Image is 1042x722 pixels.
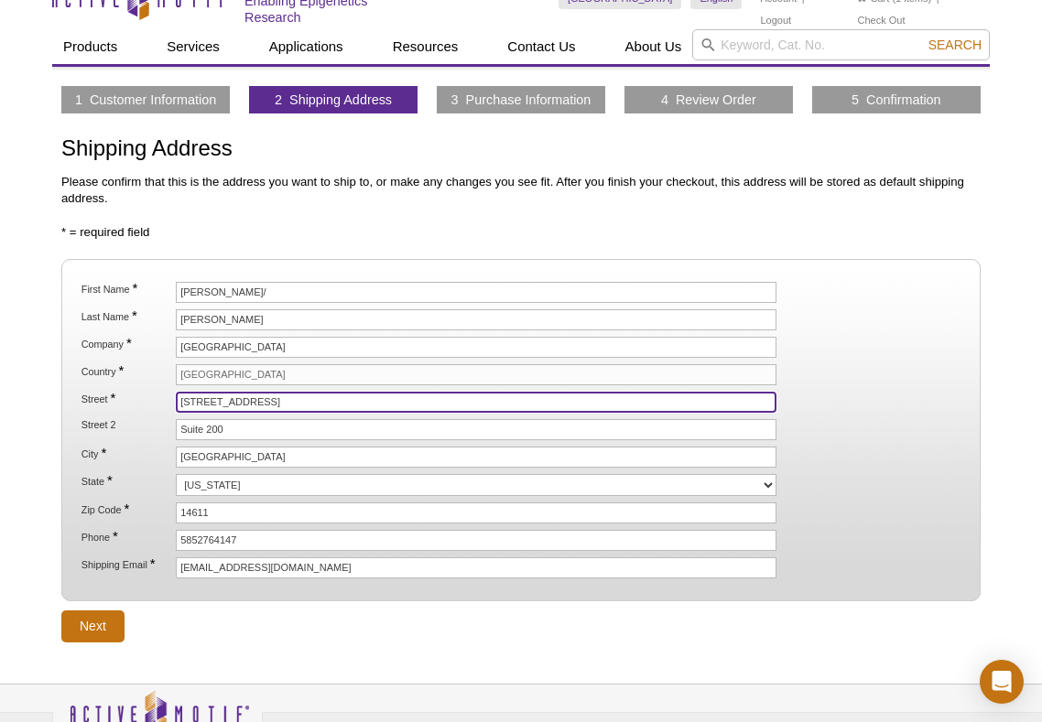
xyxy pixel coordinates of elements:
[80,557,173,571] label: Shipping Email
[61,610,125,642] input: Next
[80,419,173,431] label: Street 2
[858,14,906,27] a: Check Out
[52,29,128,64] a: Products
[80,502,173,516] label: Zip Code
[61,136,981,163] h1: Shipping Address
[80,392,173,405] label: Street
[496,29,586,64] a: Contact Us
[451,92,592,108] a: 3 Purchase Information
[928,38,982,52] span: Search
[80,282,173,296] label: First Name
[980,660,1024,704] div: Open Intercom Messenger
[923,37,987,53] button: Search
[80,337,173,350] label: Company
[75,92,216,108] a: 1 Customer Information
[382,29,470,64] a: Resources
[760,14,791,27] a: Logout
[80,364,173,378] label: Country
[80,447,173,460] label: City
[80,530,173,544] label: Phone
[275,92,392,108] a: 2 Shipping Address
[661,92,756,108] a: 4 Review Order
[852,92,941,108] a: 5 Confirmation
[692,29,990,60] input: Keyword, Cat. No.
[156,29,231,64] a: Services
[614,29,693,64] a: About Us
[80,309,173,323] label: Last Name
[80,474,173,488] label: State
[61,174,981,207] p: Please confirm that this is the address you want to ship to, or make any changes you see fit. Aft...
[258,29,354,64] a: Applications
[61,224,981,241] p: * = required field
